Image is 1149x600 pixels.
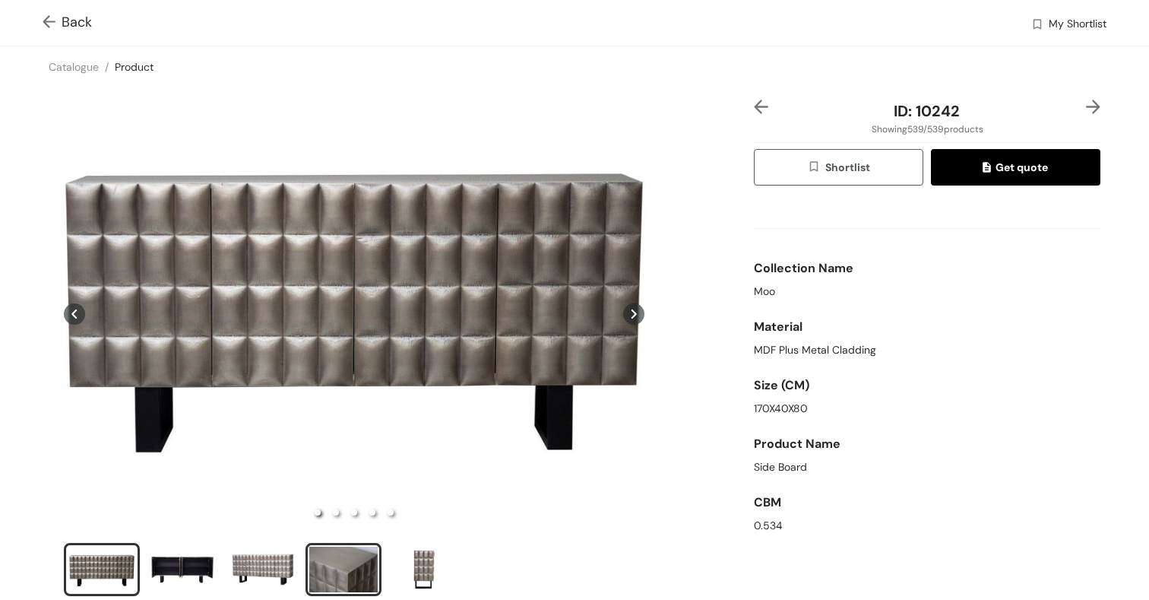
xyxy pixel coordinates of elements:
div: CBM [754,487,1100,518]
span: My Shortlist [1049,16,1106,34]
li: slide item 2 [333,510,339,516]
img: wishlist [807,160,825,176]
span: Shortlist [807,159,870,176]
button: wishlistShortlist [754,149,923,186]
span: ID: 10242 [894,101,960,121]
a: Product [115,60,154,74]
img: quote [983,162,995,176]
li: slide item 5 [388,510,394,516]
img: Go back [43,15,62,31]
span: / [105,60,109,74]
li: slide item 3 [351,510,357,516]
div: Product Name [754,429,1100,459]
li: slide item 4 [305,543,381,596]
li: slide item 2 [144,543,220,596]
div: Side Board [754,459,1100,475]
li: slide item 5 [386,543,462,596]
img: wishlist [1030,17,1044,33]
div: 170X40X80 [754,401,1100,417]
span: Get quote [983,159,1048,176]
span: Moo [754,284,775,300]
li: slide item 1 [64,543,140,596]
div: Size (CM) [754,370,1100,401]
span: Showing 539 / 539 products [872,122,983,136]
div: Material [754,312,1100,342]
button: quoteGet quote [931,149,1100,186]
li: slide item 4 [369,510,375,516]
a: Catalogue [49,60,99,74]
li: slide item 1 [315,510,321,516]
img: left [754,100,768,114]
div: Collection Name [754,253,1100,284]
span: Back [43,12,92,33]
li: slide item 3 [225,543,301,596]
div: 0.534 [754,518,1100,534]
div: MDF Plus Metal Cladding [754,342,1100,358]
img: right [1086,100,1100,114]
